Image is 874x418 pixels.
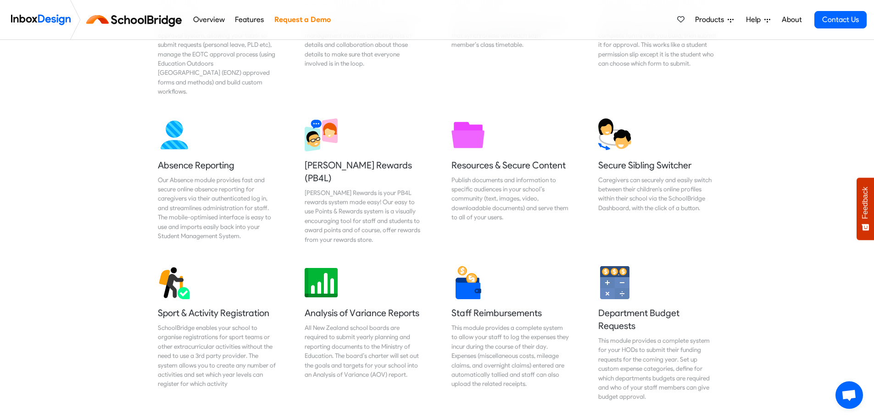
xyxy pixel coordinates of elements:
span: Products [695,14,728,25]
a: Overview [190,11,227,29]
img: 2022_03_30_icon_virtual_conferences.svg [305,118,338,151]
div: EOTC management can be a daunting task for Schools to tackle. Successful EOTC management involves... [305,12,423,68]
img: 2022_01_13_icon_folder.svg [451,118,484,151]
a: Analysis of Variance Reports All New Zealand school boards are required to submit yearly planning... [297,259,430,409]
div: Publish documents and information to specific audiences in your school’s community (text, images,... [451,175,570,222]
a: Absence Reporting Our Absence module provides fast and secure online absence reporting for caregi... [150,111,284,251]
a: Sport & Activity Registration SchoolBridge enables your school to organise registrations for spor... [150,259,284,409]
a: Contact Us [814,11,867,28]
h5: Resources & Secure Content [451,159,570,172]
span: Help [746,14,764,25]
img: 2022_01_13_icon_reimbursement.svg [451,266,484,299]
div: Open chat [835,381,863,409]
a: Secure Sibling Switcher Caregivers can securely and easily switch between their children's online... [591,111,724,251]
h5: Absence Reporting [158,159,276,172]
img: schoolbridge logo [84,9,188,31]
a: About [779,11,804,29]
img: 2022_01_13_icon_budget_calculator.svg [598,266,631,299]
span: Feedback [861,187,869,219]
div: This module provides a complete system for your HODs to submit their funding requests for the com... [598,336,717,401]
a: Request a Demo [272,11,333,29]
div: This module provides a complete system to allow your staff to log the expenses they incur during ... [451,323,570,389]
a: Features [233,11,267,29]
h5: [PERSON_NAME] Rewards (PB4L) [305,159,423,184]
div: [PERSON_NAME] Rewards is your PB4L rewards system made easy! Our easy to use Points & Rewards sys... [305,188,423,244]
button: Feedback - Show survey [857,178,874,240]
div: Our Absence module provides fast and secure online absence reporting for caregivers via their aut... [158,175,276,241]
a: Help [742,11,774,29]
a: Staff Reimbursements This module provides a complete system to allow your staff to log the expens... [444,259,577,409]
img: 2022_01_13_icon_sibling_switch.svg [598,118,631,151]
h5: Secure Sibling Switcher [598,159,717,172]
a: Resources & Secure Content Publish documents and information to specific audiences in your school... [444,111,577,251]
a: [PERSON_NAME] Rewards (PB4L) [PERSON_NAME] Rewards is your PB4L rewards system made easy! Our eas... [297,111,430,251]
h5: Staff Reimbursements [451,307,570,319]
div: Setup Student Forms that they can initiate and submit for approval. Students can complete forms t... [598,12,717,68]
h5: Analysis of Variance Reports [305,307,423,319]
div: All New Zealand school boards are required to submit yearly planning and reporting documents to t... [305,323,423,379]
h5: Department Budget Requests [598,307,717,332]
h5: Sport & Activity Registration [158,307,276,319]
div: Caregivers can securely and easily switch between their children's online profiles within their s... [598,175,717,213]
a: Products [691,11,737,29]
a: Department Budget Requests This module provides a complete system for your HODs to submit their f... [591,259,724,409]
img: 2022_01_13_icon_analysis_report.svg [305,266,338,299]
div: The Forms module combines a powerful new form builder with a multi-stage approval system, allowin... [158,12,276,96]
div: SchoolBridge enables your school to organise registrations for sport teams or other extracurricul... [158,323,276,389]
img: 2022_01_13_icon_absence.svg [158,118,191,151]
img: 2022_01_12_icon_activity_registration.svg [158,266,191,299]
